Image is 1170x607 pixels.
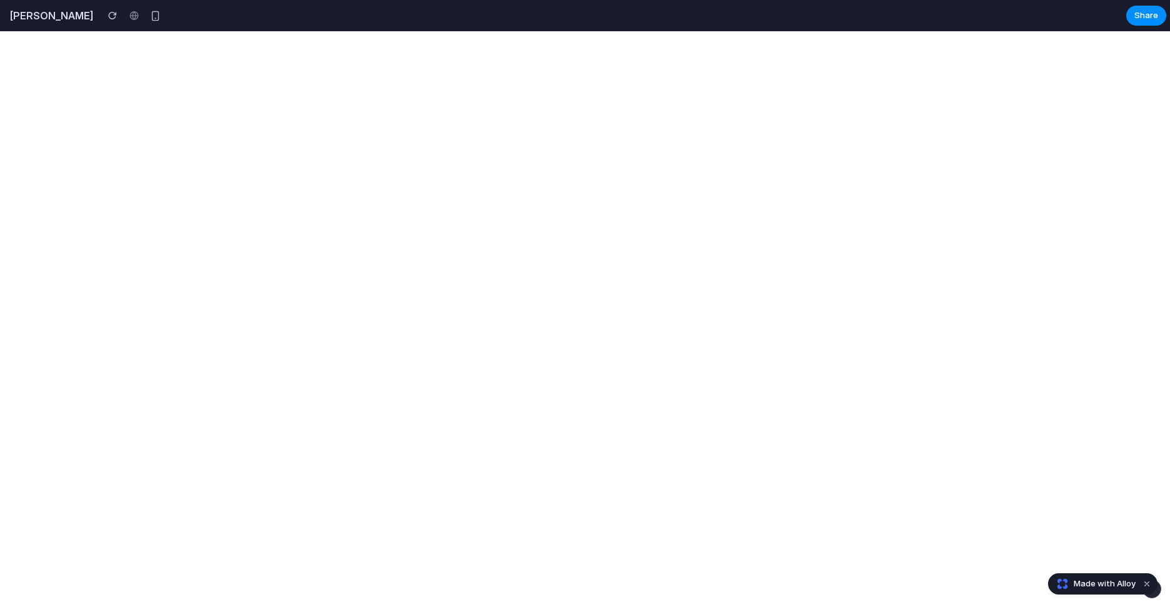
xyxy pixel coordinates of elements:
[5,8,93,23] h2: [PERSON_NAME]
[1139,576,1154,591] button: Dismiss watermark
[1126,6,1166,26] button: Share
[1074,578,1136,590] span: Made with Alloy
[1049,578,1137,590] a: Made with Alloy
[1134,9,1158,22] span: Share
